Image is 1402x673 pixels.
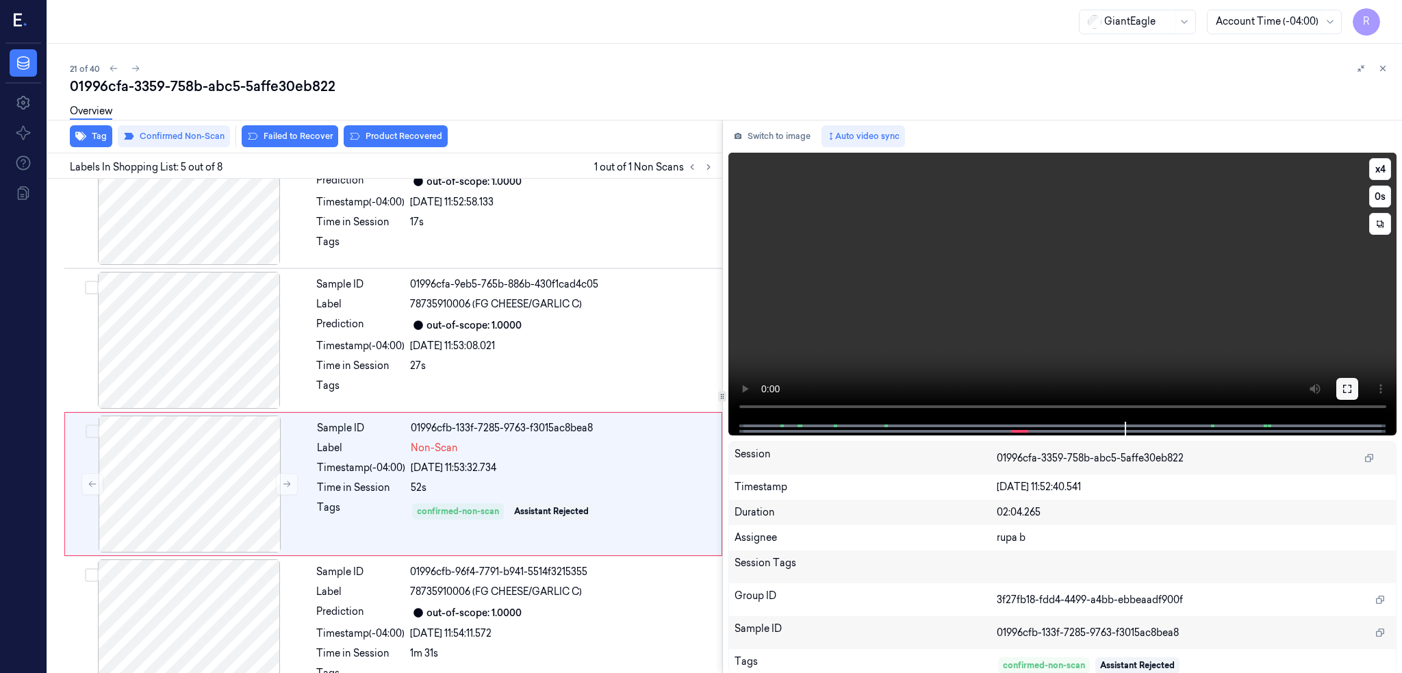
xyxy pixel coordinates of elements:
[410,297,582,312] span: 78735910006 (FG CHEESE/GARLIC C)
[410,565,714,579] div: 01996cfb-96f4-7791-b941-5514f3215355
[317,500,405,522] div: Tags
[118,125,230,147] button: Confirmed Non-Scan
[410,646,714,661] div: 1m 31s
[997,480,1390,494] div: [DATE] 11:52:40.541
[411,461,713,475] div: [DATE] 11:53:32.734
[997,531,1390,545] div: rupa b
[735,480,997,494] div: Timestamp
[594,159,717,175] span: 1 out of 1 Non Scans
[410,339,714,353] div: [DATE] 11:53:08.021
[1369,186,1391,207] button: 0s
[316,297,405,312] div: Label
[85,568,99,582] button: Select row
[997,451,1184,466] span: 01996cfa-3359-758b-abc5-5affe30eb822
[317,421,405,435] div: Sample ID
[86,424,99,438] button: Select row
[317,461,405,475] div: Timestamp (-04:00)
[70,77,1391,96] div: 01996cfa-3359-758b-abc5-5affe30eb822
[70,63,100,75] span: 21 of 40
[1369,158,1391,180] button: x4
[735,505,997,520] div: Duration
[317,481,405,495] div: Time in Session
[316,626,405,641] div: Timestamp (-04:00)
[410,277,714,292] div: 01996cfa-9eb5-765b-886b-430f1cad4c05
[316,235,405,257] div: Tags
[821,125,905,147] button: Auto video sync
[426,318,522,333] div: out-of-scope: 1.0000
[411,441,458,455] span: Non-Scan
[997,505,1390,520] div: 02:04.265
[317,441,405,455] div: Label
[426,175,522,189] div: out-of-scope: 1.0000
[316,585,405,599] div: Label
[316,565,405,579] div: Sample ID
[344,125,448,147] button: Product Recovered
[316,379,405,401] div: Tags
[735,531,997,545] div: Assignee
[316,317,405,333] div: Prediction
[316,277,405,292] div: Sample ID
[1100,659,1175,672] div: Assistant Rejected
[410,215,714,229] div: 17s
[242,125,338,147] button: Failed to Recover
[735,447,997,469] div: Session
[728,125,816,147] button: Switch to image
[410,359,714,373] div: 27s
[1353,8,1380,36] button: R
[70,125,112,147] button: Tag
[735,589,997,611] div: Group ID
[997,626,1179,640] span: 01996cfb-133f-7285-9763-f3015ac8bea8
[1003,659,1085,672] div: confirmed-non-scan
[514,505,589,518] div: Assistant Rejected
[735,556,997,578] div: Session Tags
[316,359,405,373] div: Time in Session
[316,605,405,621] div: Prediction
[316,646,405,661] div: Time in Session
[316,195,405,209] div: Timestamp (-04:00)
[735,622,997,644] div: Sample ID
[997,593,1183,607] span: 3f27fb18-fdd4-4499-a4bb-ebbeaadf900f
[316,339,405,353] div: Timestamp (-04:00)
[410,585,582,599] span: 78735910006 (FG CHEESE/GARLIC C)
[410,195,714,209] div: [DATE] 11:52:58.133
[85,281,99,294] button: Select row
[411,421,713,435] div: 01996cfb-133f-7285-9763-f3015ac8bea8
[411,481,713,495] div: 52s
[417,505,499,518] div: confirmed-non-scan
[70,160,222,175] span: Labels In Shopping List: 5 out of 8
[316,173,405,190] div: Prediction
[316,215,405,229] div: Time in Session
[426,606,522,620] div: out-of-scope: 1.0000
[410,626,714,641] div: [DATE] 11:54:11.572
[70,104,112,120] a: Overview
